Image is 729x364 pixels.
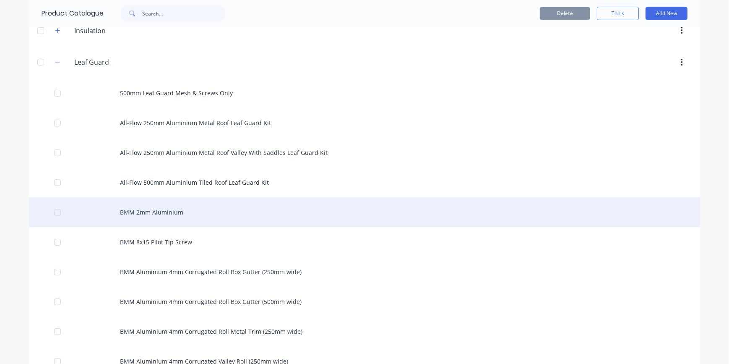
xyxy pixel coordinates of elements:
[29,317,700,346] div: BMM Aluminium 4mm Corrugated Roll Metal Trim (250mm wide)
[597,7,639,20] button: Tools
[29,108,700,138] div: All-Flow 250mm Aluminium Metal Roof Leaf Guard Kit
[29,257,700,287] div: BMM Aluminium 4mm Corrugated Roll Box Gutter (250mm wide)
[29,138,700,168] div: All-Flow 250mm Aluminium Metal Roof Valley With Saddles Leaf Guard Kit
[540,7,590,20] button: Delete
[74,57,174,67] input: Enter category name
[74,26,174,36] input: Enter category name
[646,7,687,20] button: Add New
[29,197,700,227] div: BMM 2mm Aluminium
[29,227,700,257] div: BMM 8x15 Pilot Tip Screw
[142,5,225,22] input: Search...
[29,287,700,317] div: BMM Aluminium 4mm Corrugated Roll Box Gutter (500mm wide)
[29,168,700,197] div: All-Flow 500mm Aluminium Tiled Roof Leaf Guard Kit
[29,78,700,108] div: 500mm Leaf Guard Mesh & Screws Only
